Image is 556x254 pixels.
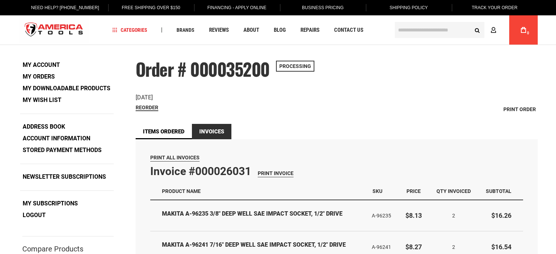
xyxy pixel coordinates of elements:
[367,200,398,231] td: A-96235
[405,212,422,219] span: $8.13
[398,183,430,200] th: Price
[136,105,158,110] span: Reorder
[430,183,478,200] th: Qty Invoiced
[19,16,90,44] a: store logo
[297,25,323,35] a: Repairs
[177,27,194,33] span: Brands
[20,171,109,182] a: Newsletter Subscriptions
[390,5,428,10] span: Shipping Policy
[334,27,363,33] span: Contact Us
[20,145,104,156] a: Stored Payment Methods
[20,83,113,94] a: My Downloadable Products
[470,23,484,37] button: Search
[162,241,362,249] strong: MAKITA A-96241 7/16" DEEP WELL SAE IMPACT SOCKET, 1/2" DRIVE
[150,165,251,178] strong: Invoice #000026031
[192,124,231,139] strong: Invoices
[367,183,398,200] th: SKU
[206,25,232,35] a: Reviews
[19,16,90,44] img: America Tools
[23,73,55,80] strong: My Orders
[136,124,192,139] a: Items Ordered
[22,246,83,252] strong: Compare Products
[300,27,319,33] span: Repairs
[150,183,367,200] th: Product Name
[136,56,270,82] span: Order # 000035200
[20,71,57,82] a: My Orders
[20,60,63,71] a: My Account
[491,243,511,251] span: $16.54
[240,25,262,35] a: About
[527,31,529,35] span: 0
[517,15,530,45] a: 0
[20,121,68,132] a: Address Book
[503,106,536,112] span: Print Order
[150,155,200,160] span: Print All Invoices
[150,154,200,162] a: Print All Invoices
[258,170,294,176] span: Print Invoice
[271,25,289,35] a: Blog
[109,25,151,35] a: Categories
[258,170,294,177] a: Print Invoice
[20,210,48,221] a: Logout
[274,27,286,33] span: Blog
[20,133,93,144] a: Account Information
[209,27,229,33] span: Reviews
[136,105,158,111] a: Reorder
[243,27,259,33] span: About
[276,61,314,72] span: Processing
[20,95,64,106] a: My Wish List
[491,212,511,219] span: $16.26
[162,210,362,218] strong: MAKITA A-96235 3/8" DEEP WELL SAE IMPACT SOCKET, 1/2" DRIVE
[20,198,80,209] a: My Subscriptions
[173,25,198,35] a: Brands
[452,213,455,219] span: 2
[478,183,523,200] th: Subtotal
[112,27,147,33] span: Categories
[452,244,455,250] span: 2
[331,25,367,35] a: Contact Us
[136,94,153,101] span: [DATE]
[502,104,538,115] a: Print Order
[405,243,422,251] span: $8.27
